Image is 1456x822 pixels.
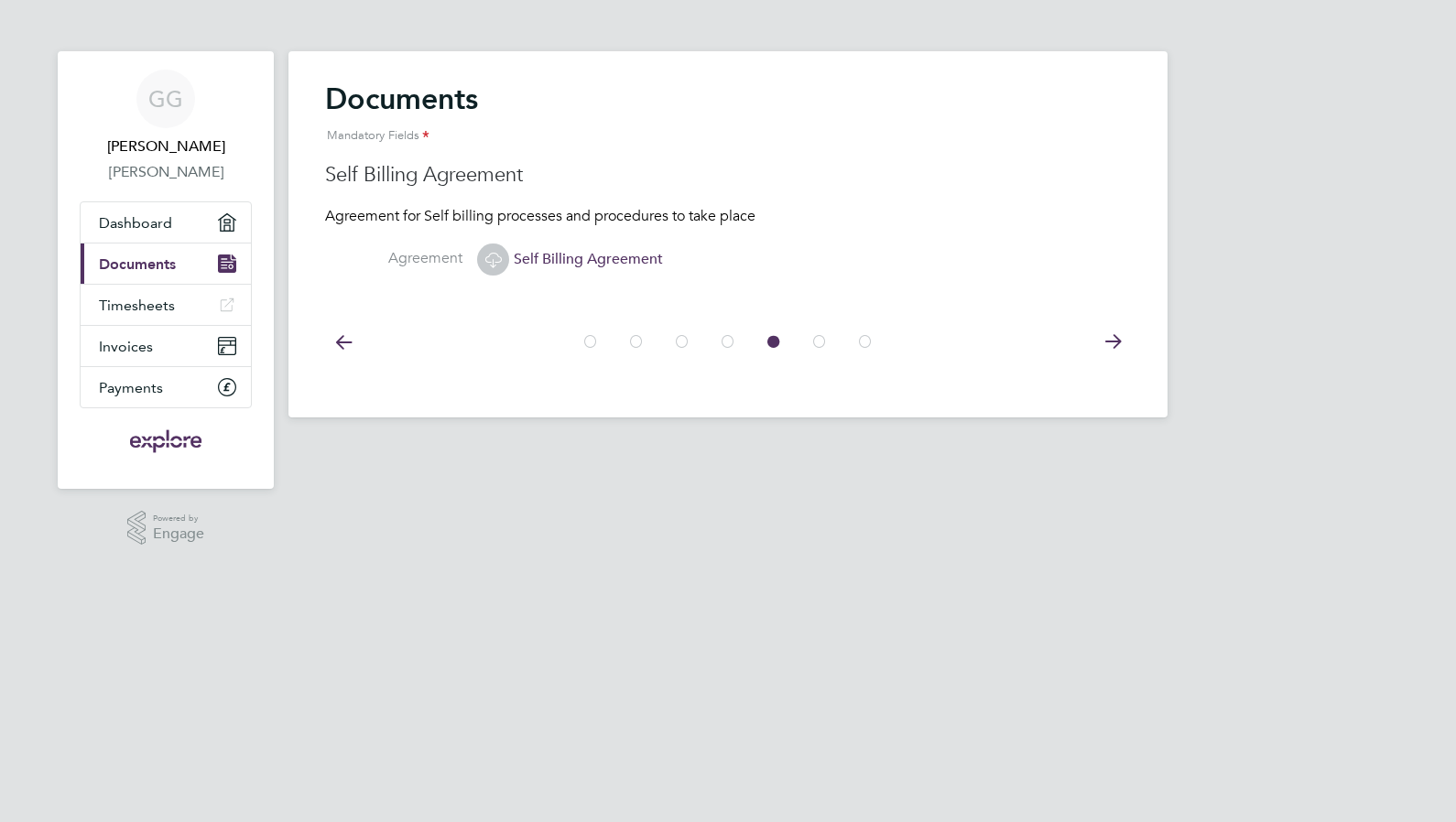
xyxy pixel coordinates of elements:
[80,70,252,157] a: GG[PERSON_NAME]
[80,427,252,456] a: Go to home page
[58,51,274,489] nav: Main navigation
[148,87,183,111] span: GG
[99,338,153,355] span: Invoices
[81,326,251,366] a: Invoices
[477,250,663,268] span: Self Billing Agreement
[80,161,252,183] a: [PERSON_NAME]
[81,367,251,407] a: Payments
[325,81,1131,155] h2: Documents
[325,207,1131,226] p: Agreement for Self billing processes and procedures to take place
[153,526,204,542] span: Engage
[153,511,204,526] span: Powered by
[325,249,462,268] label: Agreement
[99,379,163,396] span: Payments
[99,214,172,232] span: Dashboard
[99,255,176,273] span: Documents
[325,117,1131,155] div: Mandatory Fields
[81,202,251,243] a: Dashboard
[128,427,204,456] img: exploregroup-logo-retina.png
[99,297,175,314] span: Timesheets
[325,162,1131,189] h3: Self Billing Agreement
[81,243,251,284] a: Documents
[127,511,205,546] a: Powered byEngage
[81,285,251,325] a: Timesheets
[80,135,252,157] span: Giulio Garofalo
